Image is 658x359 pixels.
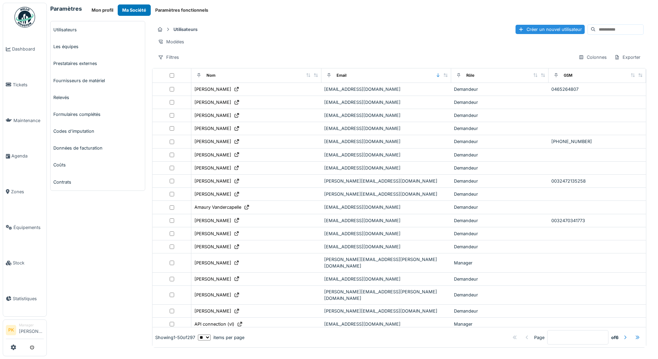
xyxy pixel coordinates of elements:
[324,289,448,302] div: [PERSON_NAME][EMAIL_ADDRESS][PERSON_NAME][DOMAIN_NAME]
[51,140,145,156] a: Données de facturation
[51,106,145,123] a: Formulaires complétés
[155,334,195,340] div: Showing 1 - 50 of 297
[194,230,231,237] div: [PERSON_NAME]
[194,86,231,93] div: [PERSON_NAME]
[118,4,151,16] button: Ma Société
[324,243,448,250] div: [EMAIL_ADDRESS][DOMAIN_NAME]
[194,99,231,106] div: [PERSON_NAME]
[516,25,585,34] div: Créer un nouvel utilisateur
[454,99,546,106] div: Demandeur
[12,46,44,52] span: Dashboard
[324,204,448,210] div: [EMAIL_ADDRESS][DOMAIN_NAME]
[551,178,643,184] div: 0032472135258
[324,99,448,106] div: [EMAIL_ADDRESS][DOMAIN_NAME]
[13,81,44,88] span: Tickets
[324,178,448,184] div: [PERSON_NAME][EMAIL_ADDRESS][DOMAIN_NAME]
[51,55,145,72] a: Prestataires externes
[534,334,544,340] div: Page
[19,323,44,328] div: Manager
[11,153,44,159] span: Agenda
[3,102,46,138] a: Maintenance
[19,323,44,337] li: [PERSON_NAME]
[6,323,44,339] a: PK Manager[PERSON_NAME]
[6,325,16,335] li: PK
[454,230,546,237] div: Demandeur
[324,112,448,119] div: [EMAIL_ADDRESS][DOMAIN_NAME]
[194,204,241,210] div: Amaury Vandercapelle
[171,26,200,33] strong: Utilisateurs
[13,224,44,231] span: Équipements
[3,174,46,210] a: Zones
[3,245,46,281] a: Stock
[50,6,82,12] h6: Paramètres
[454,321,546,327] div: Manager
[454,86,546,93] div: Demandeur
[3,31,46,67] a: Dashboard
[3,209,46,245] a: Équipements
[13,117,44,124] span: Maintenance
[206,73,215,78] div: Nom
[11,188,44,195] span: Zones
[3,67,46,103] a: Tickets
[151,4,213,16] button: Paramètres fonctionnels
[551,86,643,93] div: 0465264807
[13,260,44,266] span: Stock
[454,112,546,119] div: Demandeur
[51,38,145,55] a: Les équipes
[194,243,231,250] div: [PERSON_NAME]
[194,308,231,314] div: [PERSON_NAME]
[454,217,546,224] div: Demandeur
[324,125,448,132] div: [EMAIL_ADDRESS][DOMAIN_NAME]
[454,178,546,184] div: Demandeur
[324,230,448,237] div: [EMAIL_ADDRESS][DOMAIN_NAME]
[194,165,231,171] div: [PERSON_NAME]
[337,73,347,78] div: Email
[324,86,448,93] div: [EMAIL_ADDRESS][DOMAIN_NAME]
[87,4,118,16] button: Mon profil
[324,321,448,327] div: [EMAIL_ADDRESS][DOMAIN_NAME]
[454,243,546,250] div: Demandeur
[454,152,546,158] div: Demandeur
[194,217,231,224] div: [PERSON_NAME]
[194,260,231,266] div: [PERSON_NAME]
[454,292,546,298] div: Demandeur
[194,321,234,327] div: API connection (vl)
[454,191,546,197] div: Demandeur
[51,174,145,191] a: Contrats
[324,308,448,314] div: [PERSON_NAME][EMAIL_ADDRESS][DOMAIN_NAME]
[454,260,546,266] div: Manager
[564,73,572,78] div: GSM
[324,217,448,224] div: [EMAIL_ADDRESS][DOMAIN_NAME]
[3,281,46,317] a: Statistiques
[198,334,244,340] div: items per page
[3,138,46,174] a: Agenda
[14,7,35,28] img: Badge_color-CXgf-gQk.svg
[454,125,546,132] div: Demandeur
[454,308,546,314] div: Demandeur
[155,52,182,62] div: Filtres
[194,292,231,298] div: [PERSON_NAME]
[324,138,448,145] div: [EMAIL_ADDRESS][DOMAIN_NAME]
[51,72,145,89] a: Fournisseurs de matériel
[194,112,231,119] div: [PERSON_NAME]
[194,138,231,145] div: [PERSON_NAME]
[51,89,145,106] a: Relevés
[575,52,610,62] div: Colonnes
[324,256,448,269] div: [PERSON_NAME][EMAIL_ADDRESS][PERSON_NAME][DOMAIN_NAME]
[551,138,643,145] div: [PHONE_NUMBER]
[194,125,231,132] div: [PERSON_NAME]
[324,276,448,282] div: [EMAIL_ADDRESS][DOMAIN_NAME]
[466,73,475,78] div: Rôle
[324,165,448,171] div: [EMAIL_ADDRESS][DOMAIN_NAME]
[454,276,546,282] div: Demandeur
[194,191,231,197] div: [PERSON_NAME]
[51,123,145,140] a: Codes d'imputation
[194,178,231,184] div: [PERSON_NAME]
[454,138,546,145] div: Demandeur
[51,156,145,173] a: Coûts
[454,165,546,171] div: Demandeur
[454,204,546,210] div: Demandeur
